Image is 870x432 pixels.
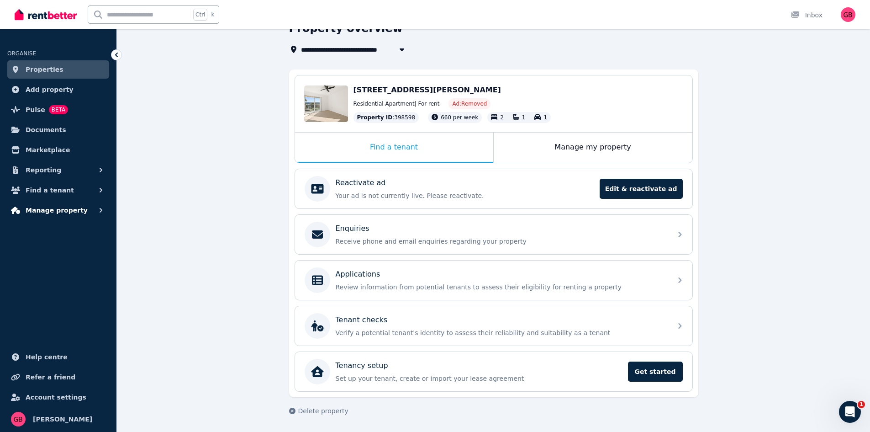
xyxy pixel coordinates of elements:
span: Find a tenant [26,185,74,196]
button: Delete property [289,406,348,416]
p: Tenancy setup [336,360,388,371]
button: Reporting [7,161,109,179]
div: Inbox [791,11,823,20]
a: ApplicationsReview information from potential tenants to assess their eligibility for renting a p... [295,261,692,300]
p: Reactivate ad [336,177,386,188]
div: : 398598 [353,112,419,123]
a: Tenancy setupSet up your tenant, create or import your lease agreementGet started [295,352,692,391]
span: Refer a friend [26,372,75,383]
span: k [211,11,214,18]
a: Documents [7,121,109,139]
span: Residential Apartment | For rent [353,100,440,107]
p: Enquiries [336,223,369,234]
span: Account settings [26,392,86,403]
a: Reactivate adYour ad is not currently live. Please reactivate.Edit & reactivate ad [295,169,692,208]
span: Manage property [26,205,88,216]
a: Marketplace [7,141,109,159]
span: Reporting [26,165,61,176]
p: Your ad is not currently live. Please reactivate. [336,191,594,200]
span: [PERSON_NAME] [33,414,92,425]
button: Find a tenant [7,181,109,199]
span: 660 per week [441,114,478,121]
span: [STREET_ADDRESS][PERSON_NAME] [353,85,501,94]
p: Verify a potential tenant's identity to assess their reliability and suitability as a tenant [336,328,666,337]
img: RentBetter [15,8,77,21]
span: Delete property [298,406,348,416]
a: Properties [7,60,109,79]
a: Refer a friend [7,368,109,386]
span: Add property [26,84,74,95]
div: Find a tenant [295,133,493,163]
span: Pulse [26,104,45,115]
span: 2 [500,114,504,121]
img: Georga Brown [11,412,26,427]
div: Manage my property [494,133,692,163]
span: Ctrl [193,9,207,21]
span: Properties [26,64,63,75]
a: Add property [7,80,109,99]
span: Marketplace [26,144,70,155]
span: Documents [26,124,66,135]
span: Edit & reactivate ad [600,179,683,199]
a: Help centre [7,348,109,366]
span: 1 [858,401,865,408]
a: Tenant checksVerify a potential tenant's identity to assess their reliability and suitability as ... [295,306,692,346]
a: Account settings [7,388,109,406]
span: Get started [628,362,683,382]
p: Applications [336,269,380,280]
p: Set up your tenant, create or import your lease agreement [336,374,622,383]
p: Review information from potential tenants to assess their eligibility for renting a property [336,283,666,292]
button: Manage property [7,201,109,219]
span: Ad: Removed [452,100,487,107]
img: Georga Brown [841,7,855,22]
span: 1 [522,114,526,121]
a: PulseBETA [7,101,109,119]
span: Help centre [26,352,68,363]
p: Tenant checks [336,315,388,325]
span: Property ID [357,114,393,121]
p: Receive phone and email enquiries regarding your property [336,237,666,246]
span: 1 [543,114,547,121]
iframe: Intercom live chat [839,401,861,423]
span: ORGANISE [7,50,36,57]
a: EnquiriesReceive phone and email enquiries regarding your property [295,215,692,254]
span: BETA [49,105,68,114]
